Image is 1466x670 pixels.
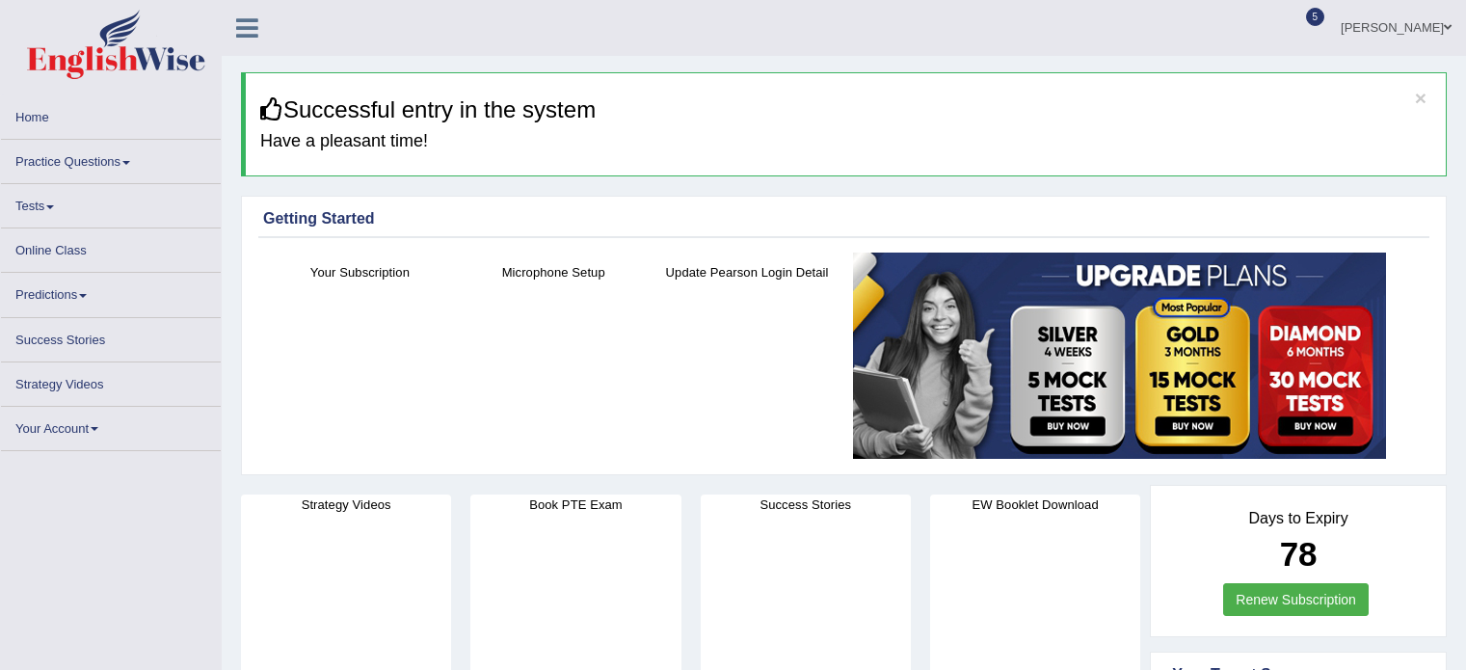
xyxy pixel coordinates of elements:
h4: Book PTE Exam [470,495,680,515]
a: Success Stories [1,318,221,356]
button: × [1415,88,1426,108]
a: Renew Subscription [1223,583,1369,616]
b: 78 [1280,535,1318,573]
img: small5.jpg [853,253,1386,459]
h4: Success Stories [701,495,911,515]
a: Online Class [1,228,221,266]
h4: Strategy Videos [241,495,451,515]
a: Your Account [1,407,221,444]
h4: Microphone Setup [466,262,641,282]
h4: Days to Expiry [1172,510,1425,527]
div: Getting Started [263,207,1425,230]
a: Home [1,95,221,133]
a: Predictions [1,273,221,310]
a: Practice Questions [1,140,221,177]
h4: Update Pearson Login Detail [660,262,835,282]
h4: EW Booklet Download [930,495,1140,515]
h4: Have a pleasant time! [260,132,1431,151]
a: Strategy Videos [1,362,221,400]
a: Tests [1,184,221,222]
span: 5 [1306,8,1325,26]
h3: Successful entry in the system [260,97,1431,122]
h4: Your Subscription [273,262,447,282]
